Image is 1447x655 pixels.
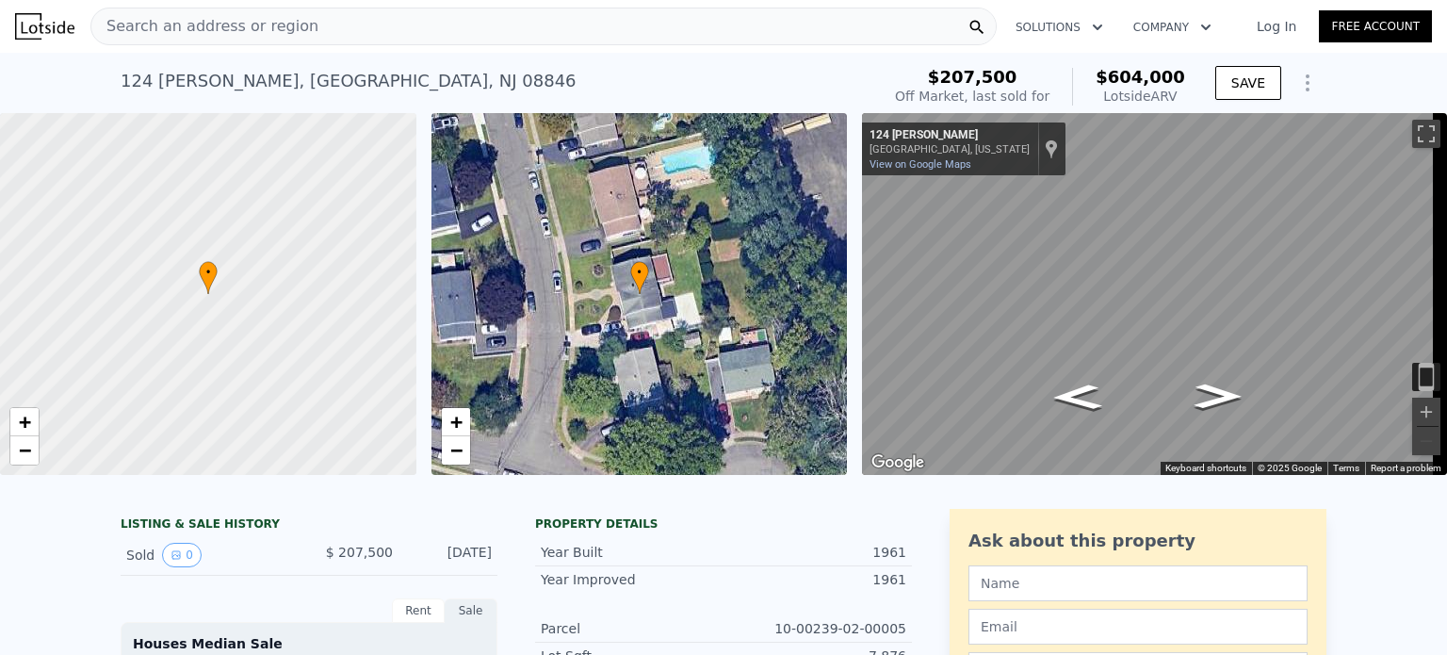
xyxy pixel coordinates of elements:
[408,543,492,567] div: [DATE]
[870,158,971,171] a: View on Google Maps
[449,410,462,434] span: +
[1045,139,1058,159] a: Show location on map
[630,264,649,281] span: •
[1258,463,1322,473] span: © 2025 Google
[630,261,649,294] div: •
[541,543,723,562] div: Year Built
[19,410,31,434] span: +
[968,528,1308,554] div: Ask about this property
[10,436,39,465] a: Zoom out
[1412,120,1440,148] button: Toggle fullscreen view
[723,543,906,562] div: 1961
[126,543,294,567] div: Sold
[442,436,470,465] a: Zoom out
[541,619,723,638] div: Parcel
[133,634,485,653] div: Houses Median Sale
[535,516,912,532] div: Property details
[15,13,74,40] img: Lotside
[442,408,470,436] a: Zoom in
[1215,66,1281,100] button: SAVE
[91,15,318,38] span: Search an address or region
[1319,10,1432,42] a: Free Account
[1412,398,1440,426] button: Zoom in
[968,565,1308,601] input: Name
[19,438,31,462] span: −
[870,128,1030,143] div: 124 [PERSON_NAME]
[392,598,445,623] div: Rent
[870,143,1030,156] div: [GEOGRAPHIC_DATA], [US_STATE]
[1000,10,1118,44] button: Solutions
[723,619,906,638] div: 10-00239-02-00005
[445,598,497,623] div: Sale
[1118,10,1227,44] button: Company
[1371,463,1441,473] a: Report a problem
[862,113,1447,475] div: Map
[723,570,906,589] div: 1961
[199,264,218,281] span: •
[541,570,723,589] div: Year Improved
[121,516,497,535] div: LISTING & SALE HISTORY
[449,438,462,462] span: −
[1165,462,1246,475] button: Keyboard shortcuts
[928,67,1017,87] span: $207,500
[1031,379,1123,417] path: Go North, Cindy Ct
[895,87,1049,106] div: Off Market, last sold for
[1412,363,1440,391] button: Toggle motion tracking
[1096,67,1185,87] span: $604,000
[867,450,929,475] a: Open this area in Google Maps (opens a new window)
[862,113,1447,475] div: Street View
[1412,427,1440,455] button: Zoom out
[326,545,393,560] span: $ 207,500
[199,261,218,294] div: •
[10,408,39,436] a: Zoom in
[162,543,202,567] button: View historical data
[1289,64,1326,102] button: Show Options
[121,68,577,94] div: 124 [PERSON_NAME] , [GEOGRAPHIC_DATA] , NJ 08846
[1234,17,1319,36] a: Log In
[1096,87,1185,106] div: Lotside ARV
[867,450,929,475] img: Google
[968,609,1308,645] input: Email
[1333,463,1359,473] a: Terms
[1174,378,1261,415] path: Go South, Cindy Ct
